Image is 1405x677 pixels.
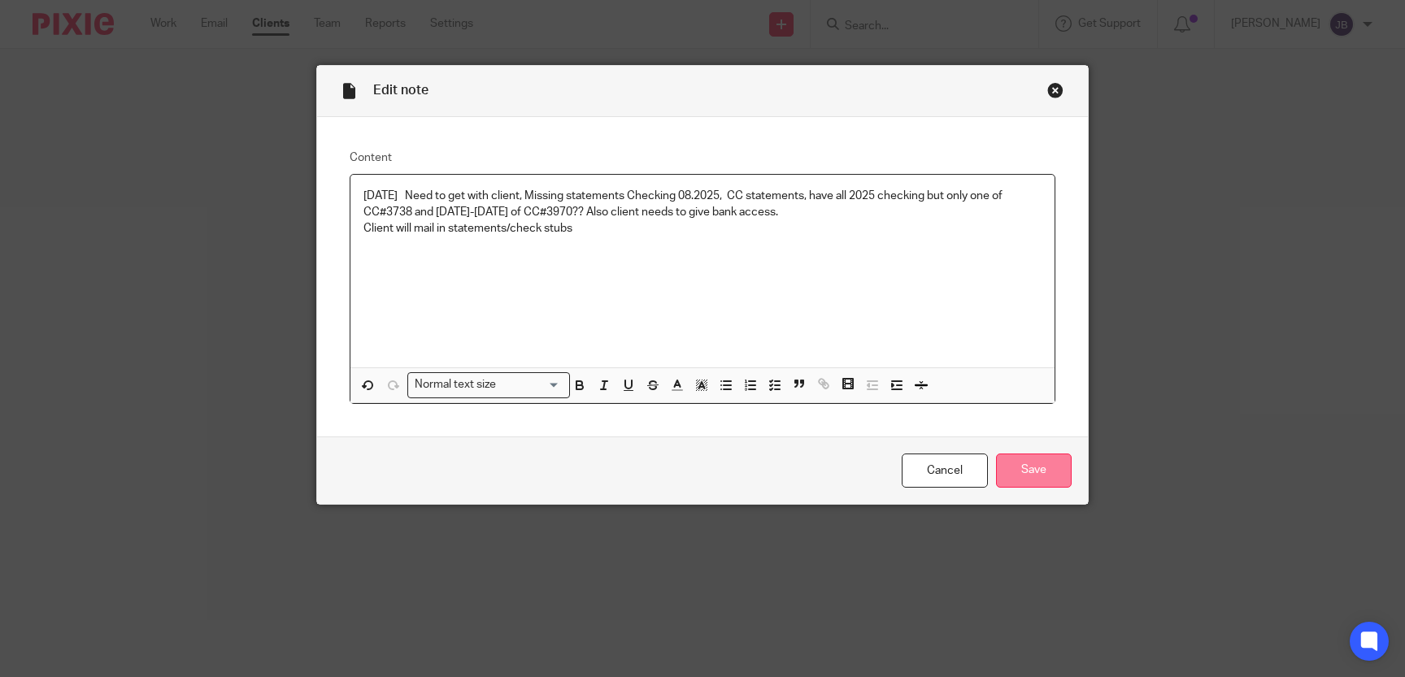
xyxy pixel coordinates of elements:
[363,188,1042,221] p: [DATE] Need to get with client, Missing statements Checking 08.2025, CC statements, have all 2025...
[363,220,1042,237] p: Client will mail in statements/check stubs
[350,150,1055,166] label: Content
[373,84,428,97] span: Edit note
[1047,82,1064,98] div: Close this dialog window
[996,454,1072,488] input: Save
[902,454,988,488] a: Cancel
[502,376,560,393] input: Search for option
[411,376,500,393] span: Normal text size
[407,372,570,397] div: Search for option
